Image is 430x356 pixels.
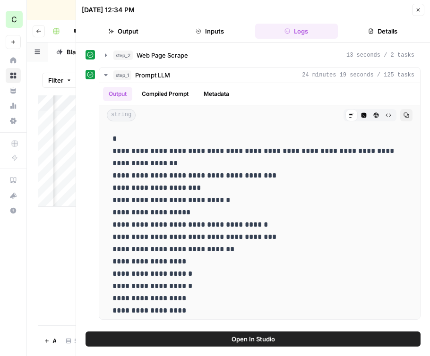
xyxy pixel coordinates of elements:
[38,333,62,348] button: Add Row
[48,76,63,85] span: Filter
[99,48,420,63] button: 13 seconds / 2 tasks
[136,87,194,101] button: Compiled Prompt
[135,70,170,80] span: Prompt LLM
[6,98,21,113] a: Usage
[67,47,83,57] div: Blank
[6,8,21,31] button: Workspace: Compare My Move
[99,68,420,83] button: 24 minutes 19 seconds / 125 tasks
[6,188,20,203] div: What's new?
[113,51,133,60] span: step_2
[198,87,235,101] button: Metadata
[342,24,424,39] button: Details
[137,51,188,60] span: Web Page Scrape
[6,188,21,203] button: What's new?
[6,68,21,83] a: Browse
[107,109,136,121] span: string
[52,336,56,346] span: Add Row
[48,42,101,61] a: Blank
[86,331,421,347] button: Open In Studio
[302,71,414,79] span: 24 minutes 19 seconds / 125 tasks
[99,83,420,319] div: 24 minutes 19 seconds / 125 tasks
[6,113,21,128] a: Settings
[42,73,78,88] button: Filter
[11,14,17,25] span: C
[168,24,251,39] button: Inputs
[6,173,21,188] a: AirOps Academy
[82,5,135,15] div: [DATE] 12:34 PM
[255,24,338,39] button: Logs
[232,334,275,344] span: Open In Studio
[346,51,414,59] span: 13 seconds / 2 tasks
[82,24,164,39] button: Output
[6,203,21,218] button: Help + Support
[113,70,131,80] span: step_1
[6,53,21,68] a: Home
[62,333,98,348] div: 5 Rows
[103,87,132,101] button: Output
[6,83,21,98] a: Your Data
